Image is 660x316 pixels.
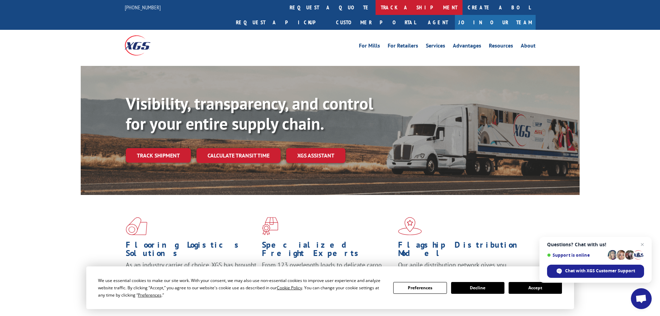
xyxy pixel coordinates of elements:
span: Our agile distribution network gives you nationwide inventory management on demand. [398,261,526,277]
button: Decline [451,282,504,294]
a: Track shipment [126,148,191,163]
img: xgs-icon-total-supply-chain-intelligence-red [126,217,147,235]
div: Chat with XGS Customer Support [547,265,644,278]
span: Preferences [138,292,161,298]
a: Agent [421,15,455,30]
a: Resources [489,43,513,51]
div: Cookie Consent Prompt [86,266,574,309]
a: Customer Portal [331,15,421,30]
a: For Retailers [388,43,418,51]
span: Support is online [547,253,605,258]
a: Calculate transit time [196,148,281,163]
span: Chat with XGS Customer Support [565,268,635,274]
a: Services [426,43,445,51]
a: [PHONE_NUMBER] [125,4,161,11]
button: Accept [509,282,562,294]
span: Cookie Policy [277,285,302,291]
a: For Mills [359,43,380,51]
img: xgs-icon-flagship-distribution-model-red [398,217,422,235]
div: We use essential cookies to make our site work. With your consent, we may also use non-essential ... [98,277,385,299]
a: XGS ASSISTANT [286,148,345,163]
a: Join Our Team [455,15,536,30]
button: Preferences [393,282,447,294]
h1: Flooring Logistics Solutions [126,241,257,261]
div: Open chat [631,288,652,309]
a: Request a pickup [231,15,331,30]
b: Visibility, transparency, and control for your entire supply chain. [126,93,373,134]
a: About [521,43,536,51]
img: xgs-icon-focused-on-flooring-red [262,217,278,235]
span: Close chat [638,240,646,249]
h1: Flagship Distribution Model [398,241,529,261]
a: Advantages [453,43,481,51]
p: From 123 overlength loads to delicate cargo, our experienced staff knows the best way to move you... [262,261,393,292]
h1: Specialized Freight Experts [262,241,393,261]
span: As an industry carrier of choice, XGS has brought innovation and dedication to flooring logistics... [126,261,256,285]
span: Questions? Chat with us! [547,242,644,247]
